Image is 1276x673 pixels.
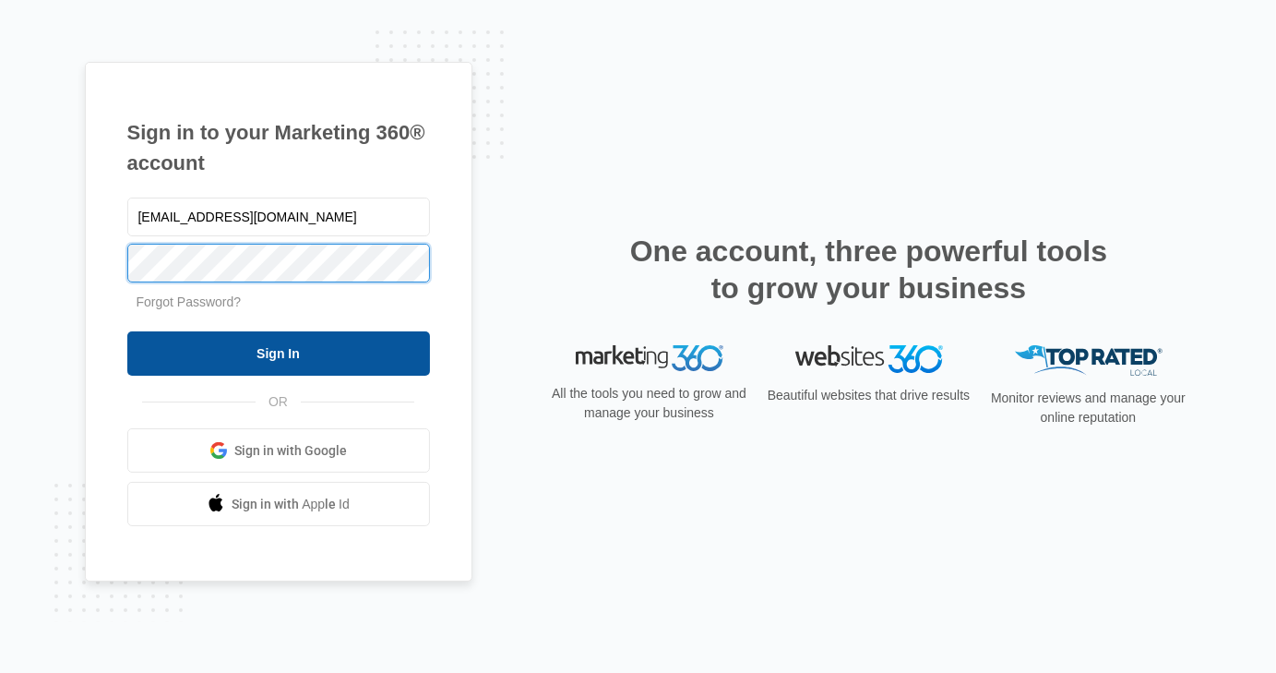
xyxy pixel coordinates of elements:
[127,331,430,376] input: Sign In
[234,441,347,461] span: Sign in with Google
[985,389,1192,427] p: Monitor reviews and manage your online reputation
[137,294,242,309] a: Forgot Password?
[1015,345,1163,376] img: Top Rated Local
[127,117,430,178] h1: Sign in to your Marketing 360® account
[127,198,430,236] input: Email
[795,345,943,372] img: Websites 360
[546,384,753,423] p: All the tools you need to grow and manage your business
[127,428,430,473] a: Sign in with Google
[766,386,972,405] p: Beautiful websites that drive results
[576,345,723,371] img: Marketing 360
[127,482,430,526] a: Sign in with Apple Id
[256,392,301,412] span: OR
[625,233,1114,306] h2: One account, three powerful tools to grow your business
[232,495,350,514] span: Sign in with Apple Id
